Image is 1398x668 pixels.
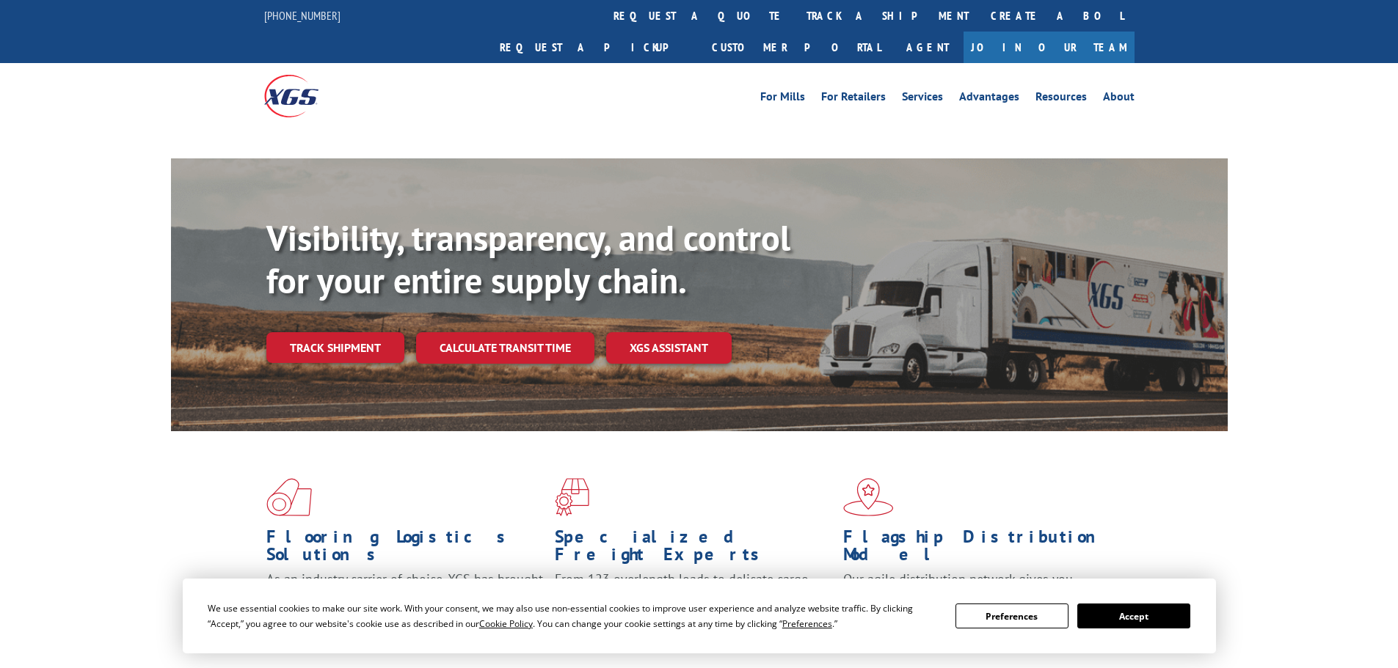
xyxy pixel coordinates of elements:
[266,528,544,570] h1: Flooring Logistics Solutions
[489,32,701,63] a: Request a pickup
[1035,91,1087,107] a: Resources
[902,91,943,107] a: Services
[843,528,1121,570] h1: Flagship Distribution Model
[266,478,312,516] img: xgs-icon-total-supply-chain-intelligence-red
[264,8,341,23] a: [PHONE_NUMBER]
[1103,91,1135,107] a: About
[964,32,1135,63] a: Join Our Team
[701,32,892,63] a: Customer Portal
[760,91,805,107] a: For Mills
[479,617,533,630] span: Cookie Policy
[416,332,594,364] a: Calculate transit time
[266,332,404,363] a: Track shipment
[1077,603,1190,628] button: Accept
[892,32,964,63] a: Agent
[843,478,894,516] img: xgs-icon-flagship-distribution-model-red
[821,91,886,107] a: For Retailers
[955,603,1068,628] button: Preferences
[555,478,589,516] img: xgs-icon-focused-on-flooring-red
[208,601,938,631] div: We use essential cookies to make our site work. With your consent, we may also use non-essential ...
[782,617,832,630] span: Preferences
[555,570,832,636] p: From 123 overlength loads to delicate cargo, our experienced staff knows the best way to move you...
[843,570,1113,605] span: Our agile distribution network gives you nationwide inventory management on demand.
[266,570,543,623] span: As an industry carrier of choice, XGS has brought innovation and dedication to flooring logistics...
[606,332,732,364] a: XGS ASSISTANT
[266,215,790,303] b: Visibility, transparency, and control for your entire supply chain.
[183,579,1216,653] div: Cookie Consent Prompt
[959,91,1019,107] a: Advantages
[555,528,832,570] h1: Specialized Freight Experts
